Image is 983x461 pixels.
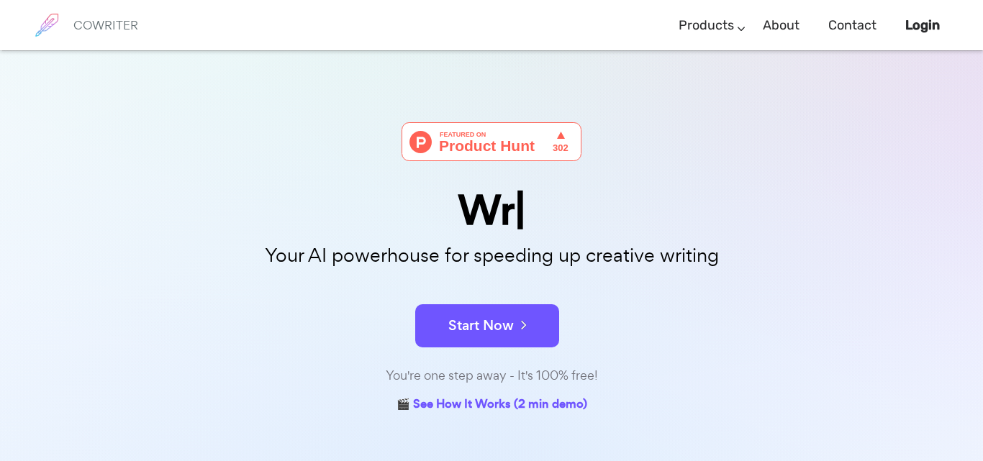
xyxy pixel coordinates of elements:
[763,4,799,47] a: About
[132,190,851,231] div: Wr
[29,7,65,43] img: brand logo
[132,240,851,271] p: Your AI powerhouse for speeding up creative writing
[402,122,581,161] img: Cowriter - Your AI buddy for speeding up creative writing | Product Hunt
[415,304,559,347] button: Start Now
[397,394,587,416] a: 🎬 See How It Works (2 min demo)
[828,4,876,47] a: Contact
[905,17,940,33] b: Login
[132,365,851,386] div: You're one step away - It's 100% free!
[905,4,940,47] a: Login
[679,4,734,47] a: Products
[73,19,138,32] h6: COWRITER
